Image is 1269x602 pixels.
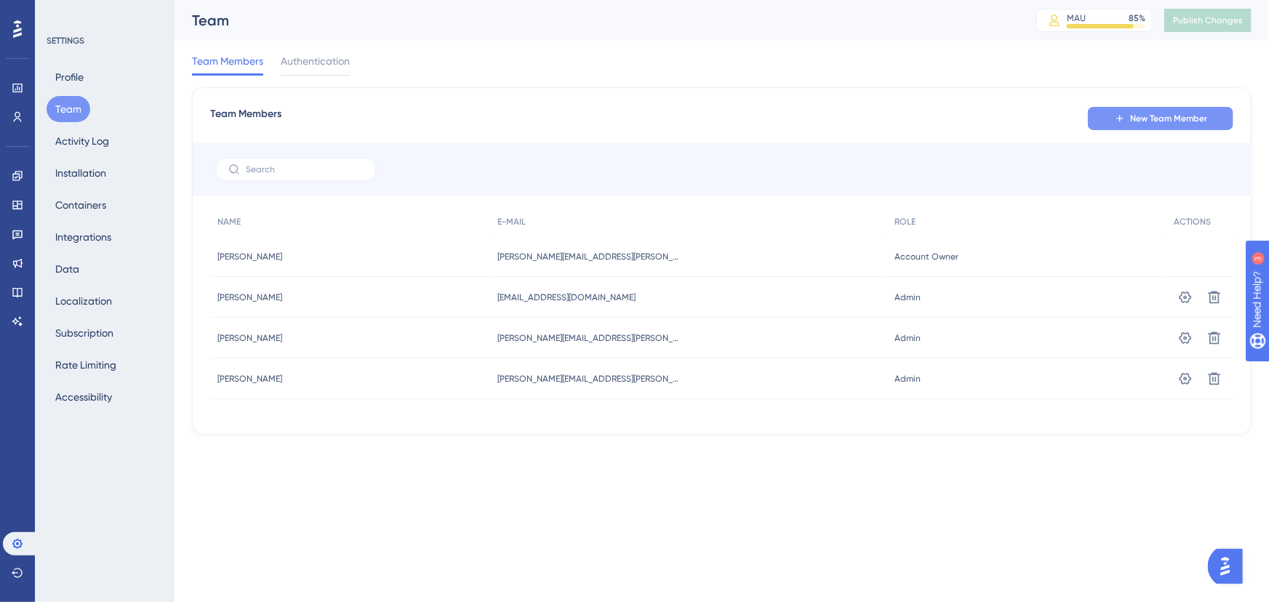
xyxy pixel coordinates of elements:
span: [EMAIL_ADDRESS][DOMAIN_NAME] [497,292,636,303]
span: Account Owner [894,251,958,262]
span: Admin [894,373,921,385]
span: ACTIONS [1174,216,1211,228]
span: Publish Changes [1173,15,1243,26]
button: New Team Member [1088,107,1233,130]
button: Activity Log [47,128,118,154]
span: [PERSON_NAME] [217,373,282,385]
div: 85 % [1129,12,1145,24]
span: Admin [894,332,921,344]
iframe: UserGuiding AI Assistant Launcher [1208,545,1252,588]
span: Authentication [281,52,350,70]
span: E-MAIL [497,216,526,228]
button: Subscription [47,320,122,346]
button: Installation [47,160,115,186]
button: Rate Limiting [47,352,125,378]
span: Team Members [192,52,263,70]
button: Containers [47,192,115,218]
button: Localization [47,288,121,314]
div: 3 [100,7,105,19]
span: Need Help? [34,4,91,21]
div: MAU [1067,12,1086,24]
span: [PERSON_NAME] [217,332,282,344]
input: Search [246,164,364,174]
button: Data [47,256,88,282]
div: SETTINGS [47,35,164,47]
button: Profile [47,64,92,90]
button: Accessibility [47,384,121,410]
span: Admin [894,292,921,303]
span: [PERSON_NAME][EMAIL_ADDRESS][PERSON_NAME][DOMAIN_NAME] [497,251,679,262]
span: Team Members [210,105,281,132]
button: Team [47,96,90,122]
button: Publish Changes [1164,9,1252,32]
span: New Team Member [1130,113,1207,124]
span: ROLE [894,216,916,228]
span: [PERSON_NAME] [217,251,282,262]
button: Integrations [47,224,120,250]
span: NAME [217,216,241,228]
div: Team [192,10,1000,31]
span: [PERSON_NAME][EMAIL_ADDRESS][PERSON_NAME][DOMAIN_NAME] [497,373,679,385]
span: [PERSON_NAME] [217,292,282,303]
span: [PERSON_NAME][EMAIL_ADDRESS][PERSON_NAME][DOMAIN_NAME] [497,332,679,344]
